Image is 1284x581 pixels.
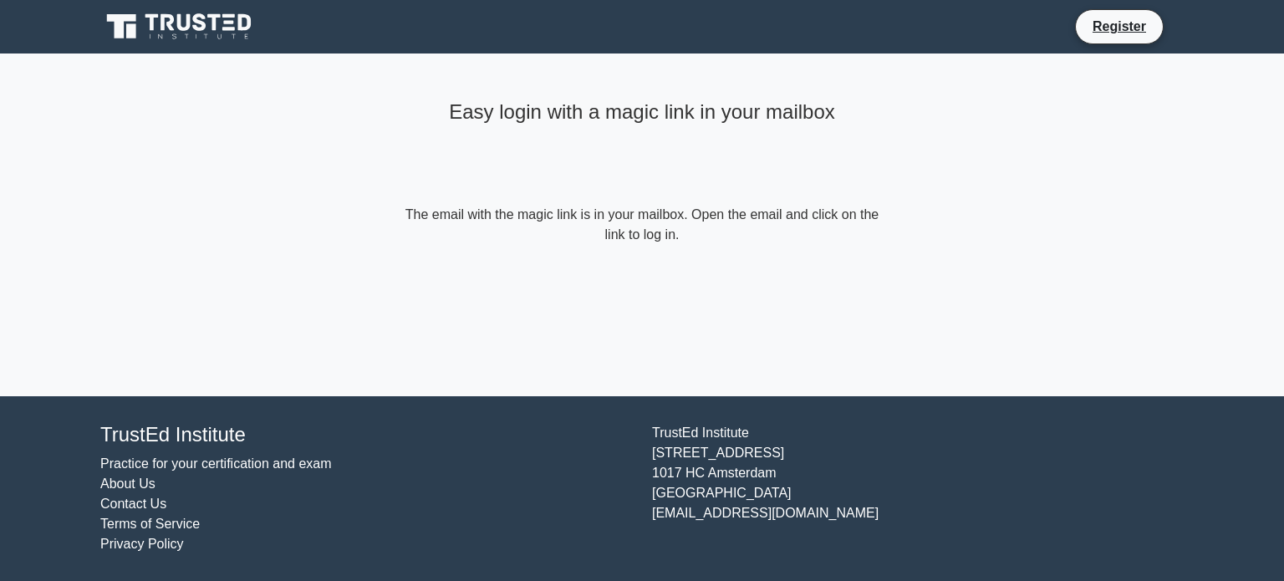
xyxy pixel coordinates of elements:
a: About Us [100,477,155,491]
a: Terms of Service [100,517,200,531]
a: Privacy Policy [100,537,184,551]
a: Contact Us [100,497,166,511]
h4: TrustEd Institute [100,423,632,447]
h4: Easy login with a magic link in your mailbox [401,100,883,125]
a: Practice for your certification and exam [100,456,332,471]
a: Register [1083,16,1156,37]
form: The email with the magic link is in your mailbox. Open the email and click on the link to log in. [401,205,883,245]
div: TrustEd Institute [STREET_ADDRESS] 1017 HC Amsterdam [GEOGRAPHIC_DATA] [EMAIL_ADDRESS][DOMAIN_NAME] [642,423,1194,554]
